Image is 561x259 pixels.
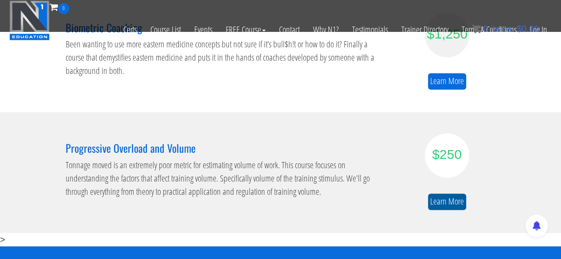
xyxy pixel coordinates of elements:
[395,14,455,45] a: Trainer Directory
[9,0,50,40] img: n1-education
[306,14,345,45] a: Why N1?
[58,3,69,14] span: 0
[517,24,539,34] bdi: 0.00
[483,24,488,34] span: 0
[117,14,144,45] a: Certs
[472,24,539,34] a: 0 items: $0.00
[66,142,385,154] h3: Progressive Overload and Volume
[50,1,69,13] a: 0
[472,24,481,33] img: icon11.png
[345,14,395,45] a: Testimonials
[523,14,554,45] a: Log In
[66,158,385,198] p: Tonnage moved is an extremely poor metric for estimating volume of work. This course focuses on u...
[455,14,523,45] a: Terms & Conditions
[66,38,385,77] p: Been wanting to use more eastern medicine concepts but not sure if it’s bull$h!t or how to do it?...
[517,24,522,34] span: $
[490,24,514,34] span: items:
[428,73,466,89] a: Learn More
[188,14,219,45] a: Events
[272,14,306,45] a: Contact
[219,14,272,45] a: FREE Course
[427,144,467,164] div: $250
[428,193,466,210] a: Learn More
[144,14,188,45] a: Course List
